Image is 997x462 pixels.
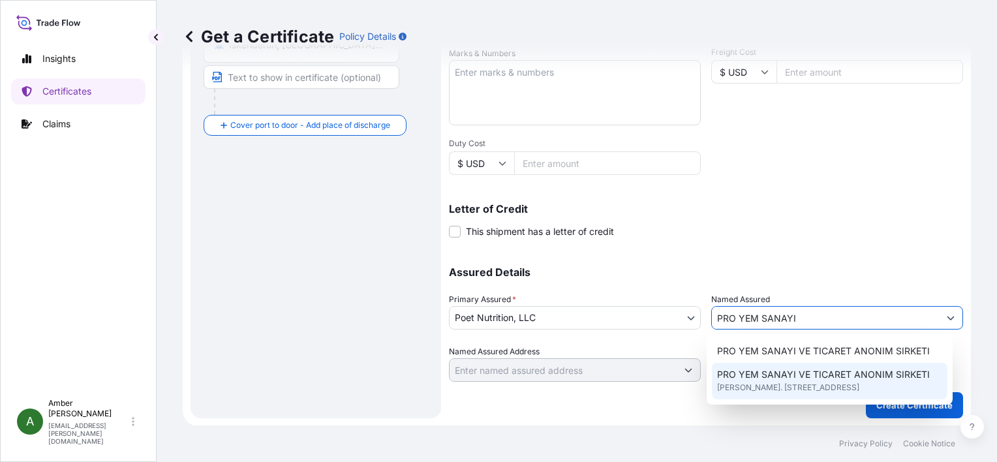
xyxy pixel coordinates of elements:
[455,311,536,324] span: Poet Nutrition, LLC
[449,293,516,306] span: Primary Assured
[230,119,390,132] span: Cover port to door - Add place of discharge
[712,339,947,399] div: Suggestions
[449,138,701,149] span: Duty Cost
[711,293,770,306] label: Named Assured
[466,225,614,238] span: This shipment has a letter of credit
[48,398,129,419] p: Amber [PERSON_NAME]
[450,358,677,382] input: Named Assured Address
[449,204,963,214] p: Letter of Credit
[449,267,963,277] p: Assured Details
[712,306,939,330] input: Assured Name
[26,415,34,428] span: A
[42,117,70,131] p: Claims
[42,52,76,65] p: Insights
[717,368,930,381] span: PRO YEM SANAYI VE TICARET ANONIM SIRKETI
[48,422,129,445] p: [EMAIL_ADDRESS][PERSON_NAME][DOMAIN_NAME]
[449,345,540,358] label: Named Assured Address
[42,85,91,98] p: Certificates
[183,26,334,47] p: Get a Certificate
[717,381,859,394] span: [PERSON_NAME]. [STREET_ADDRESS]
[339,30,396,43] p: Policy Details
[903,439,955,449] p: Cookie Notice
[939,306,962,330] button: Show suggestions
[839,439,893,449] p: Privacy Policy
[514,151,701,175] input: Enter amount
[677,358,700,382] button: Show suggestions
[717,345,930,358] span: PRO YEM SANAYI VE TICARET ANONIM SIRKETI
[876,399,953,412] p: Create Certificate
[204,65,399,89] input: Text to appear on certificate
